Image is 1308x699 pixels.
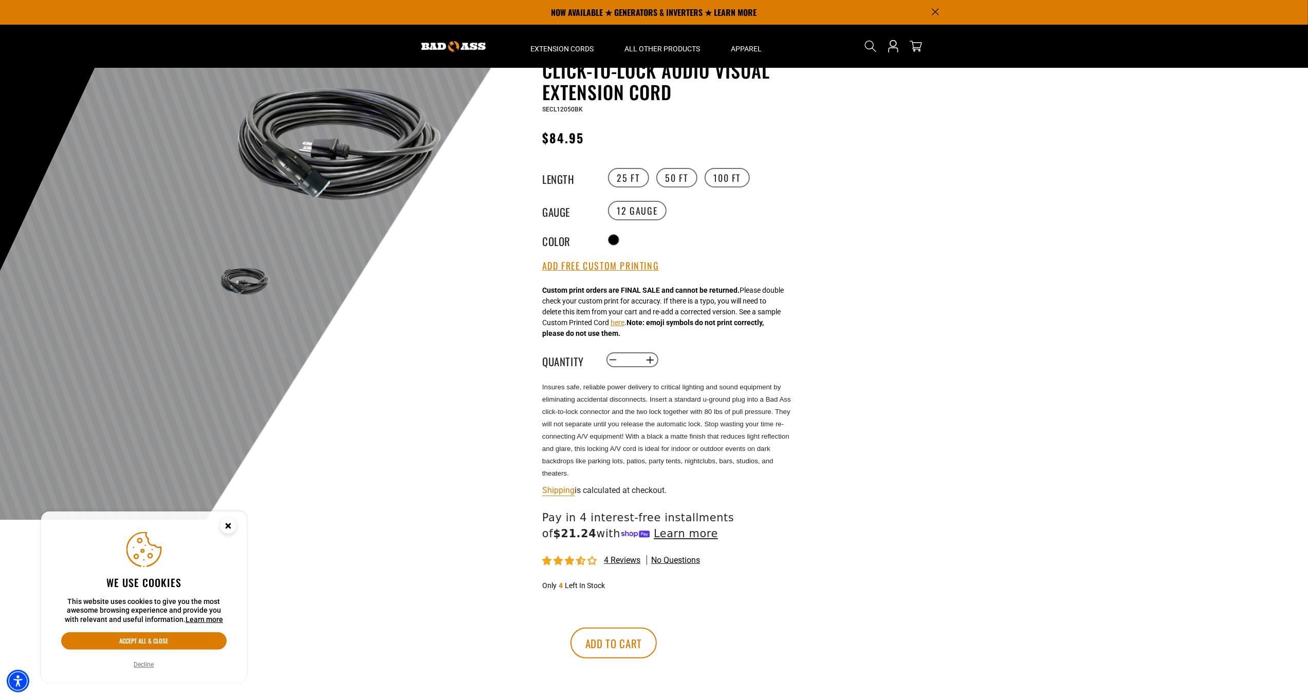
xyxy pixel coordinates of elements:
span: Insures safe, reliable power delivery to critical lighting and sound equipment by eliminating acc... [542,383,791,477]
aside: Cookie Consent [41,512,247,683]
a: This website uses cookies to give you the most awesome browsing experience and provide you with r... [186,615,223,624]
span: $84.95 [542,128,584,147]
summary: Search [862,38,879,54]
label: 50 FT [656,168,697,187]
img: black [215,261,275,301]
summary: All Other Products [610,25,716,68]
div: is calculated at checkout. [542,483,794,497]
span: Left In Stock [565,581,605,590]
span: No questions [651,555,700,566]
legend: Color [542,233,594,247]
label: 100 FT [705,168,750,187]
h1: Click-to-Lock Audio Visual Extension Cord [542,60,794,103]
p: This website uses cookies to give you the most awesome browsing experience and provide you with r... [61,597,227,625]
strong: Custom print orders are FINAL SALE and cannot be returned. [542,286,740,294]
legend: Gauge [542,204,594,217]
span: Only [542,581,557,590]
summary: Apparel [716,25,778,68]
button: Accept all & close [61,632,227,650]
img: black [215,62,463,226]
div: Accessibility Menu [7,670,29,692]
span: Apparel [731,44,762,53]
div: Please double check your custom print for accuracy. If there is a typo, you will need to delete t... [542,285,784,339]
button: here [611,317,624,328]
label: Quantity [542,353,594,367]
span: All Other Products [625,44,701,53]
span: 4 reviews [604,555,640,565]
label: 25 FT [608,168,649,187]
label: 12 Gauge [608,201,667,220]
button: Close this option [210,512,247,543]
a: Shipping [542,485,575,495]
span: Extension Cords [531,44,594,53]
span: SECL12050BK [542,106,583,113]
button: Add Free Custom Printing [542,260,659,272]
legend: Length [542,171,594,184]
span: 4 [559,581,563,590]
a: Open this option [885,25,901,68]
button: Add to cart [570,628,657,658]
span: 3.50 stars [542,556,599,566]
summary: Extension Cords [515,25,610,68]
strong: Note: emoji symbols do not print correctly, please do not use them. [542,318,764,337]
a: cart [908,40,924,52]
h2: We use cookies [61,576,227,589]
img: Bad Ass Extension Cords [421,41,486,52]
button: Decline [131,659,157,670]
